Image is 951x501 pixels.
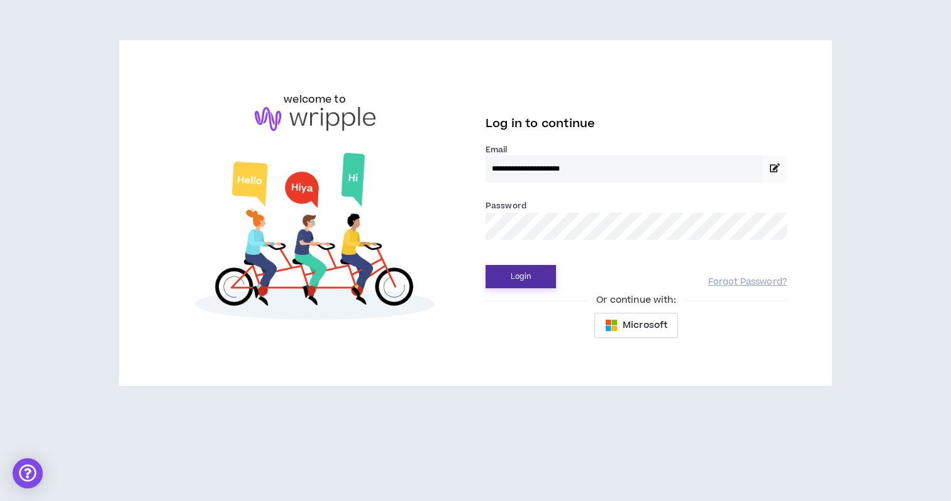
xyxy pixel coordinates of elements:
[486,265,556,288] button: Login
[164,144,465,334] img: Welcome to Wripple
[587,293,684,307] span: Or continue with:
[486,116,595,132] span: Log in to continue
[708,276,787,288] a: Forgot Password?
[255,107,375,131] img: logo-brand.png
[13,458,43,488] div: Open Intercom Messenger
[594,313,678,338] button: Microsoft
[623,318,667,332] span: Microsoft
[284,92,346,107] h6: welcome to
[486,200,526,211] label: Password
[486,144,787,155] label: Email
